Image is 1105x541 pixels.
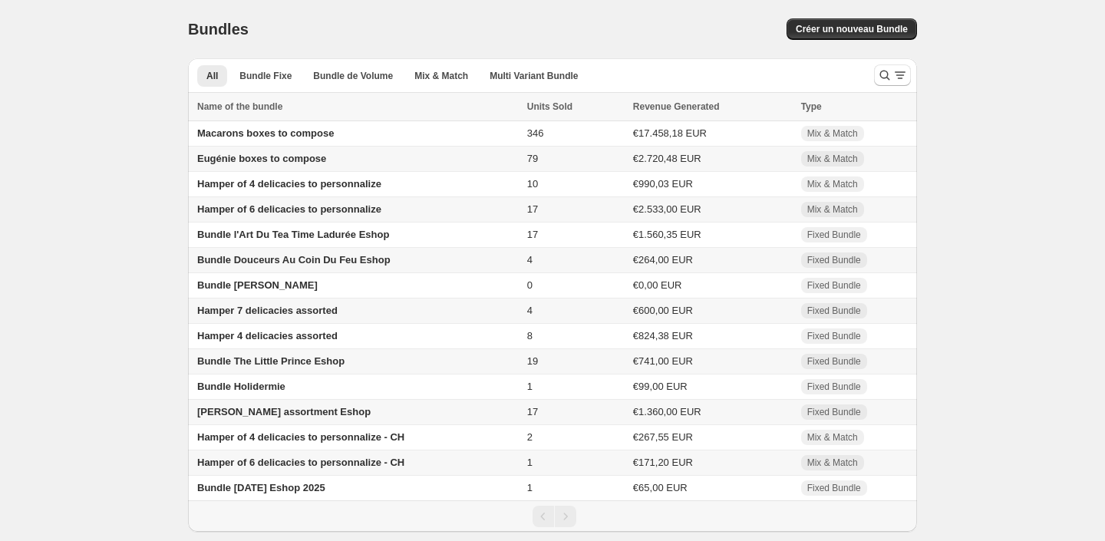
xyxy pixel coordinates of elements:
[807,254,861,266] span: Fixed Bundle
[197,153,326,164] span: Eugénie boxes to compose
[633,99,720,114] span: Revenue Generated
[188,20,249,38] h1: Bundles
[197,127,334,139] span: Macarons boxes to compose
[197,355,345,367] span: Bundle The Little Prince Eshop
[527,178,538,190] span: 10
[197,229,389,240] span: Bundle l'Art Du Tea Time Ladurée Eshop
[527,355,538,367] span: 19
[206,70,218,82] span: All
[807,330,861,342] span: Fixed Bundle
[197,203,381,215] span: Hamper of 6 delicacies to personnalize
[633,482,688,493] span: €65,00 EUR
[633,305,693,316] span: €600,00 EUR
[197,178,381,190] span: Hamper of 4 delicacies to personnalize
[633,330,693,341] span: €824,38 EUR
[239,70,292,82] span: Bundle Fixe
[527,153,538,164] span: 79
[313,70,393,82] span: Bundle de Volume
[807,229,861,241] span: Fixed Bundle
[197,254,391,266] span: Bundle Douceurs Au Coin Du Feu Eshop
[807,305,861,317] span: Fixed Bundle
[527,99,572,114] span: Units Sold
[197,279,318,291] span: Bundle [PERSON_NAME]
[807,279,861,292] span: Fixed Bundle
[807,153,858,165] span: Mix & Match
[807,457,858,469] span: Mix & Match
[633,99,735,114] button: Revenue Generated
[807,381,861,393] span: Fixed Bundle
[197,406,371,417] span: [PERSON_NAME] assortment Eshop
[527,406,538,417] span: 17
[633,457,693,468] span: €171,20 EUR
[633,229,701,240] span: €1.560,35 EUR
[527,431,533,443] span: 2
[197,330,338,341] span: Hamper 4 delicacies assorted
[633,431,693,443] span: €267,55 EUR
[807,355,861,368] span: Fixed Bundle
[633,178,693,190] span: €990,03 EUR
[527,330,533,341] span: 8
[796,23,908,35] span: Créer un nouveau Bundle
[197,381,285,392] span: Bundle Holidermie
[527,305,533,316] span: 4
[807,203,858,216] span: Mix & Match
[414,70,468,82] span: Mix & Match
[633,153,701,164] span: €2.720,48 EUR
[633,406,701,417] span: €1.360,00 EUR
[527,203,538,215] span: 17
[801,99,908,114] div: Type
[188,500,917,532] nav: Pagination
[633,381,688,392] span: €99,00 EUR
[807,406,861,418] span: Fixed Bundle
[807,127,858,140] span: Mix & Match
[527,279,533,291] span: 0
[527,99,588,114] button: Units Sold
[527,457,533,468] span: 1
[807,482,861,494] span: Fixed Bundle
[527,482,533,493] span: 1
[527,254,533,266] span: 4
[633,254,693,266] span: €264,00 EUR
[197,457,404,468] span: Hamper of 6 delicacies to personnalize - CH
[527,381,533,392] span: 1
[197,431,404,443] span: Hamper of 4 delicacies to personnalize - CH
[633,203,701,215] span: €2.533,00 EUR
[807,178,858,190] span: Mix & Match
[527,127,544,139] span: 346
[490,70,578,82] span: Multi Variant Bundle
[874,64,911,86] button: Search and filter results
[807,431,858,444] span: Mix & Match
[197,99,518,114] div: Name of the bundle
[527,229,538,240] span: 17
[633,279,682,291] span: €0,00 EUR
[633,127,707,139] span: €17.458,18 EUR
[787,18,917,40] button: Créer un nouveau Bundle
[197,482,325,493] span: Bundle [DATE] Eshop 2025
[633,355,693,367] span: €741,00 EUR
[197,305,338,316] span: Hamper 7 delicacies assorted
